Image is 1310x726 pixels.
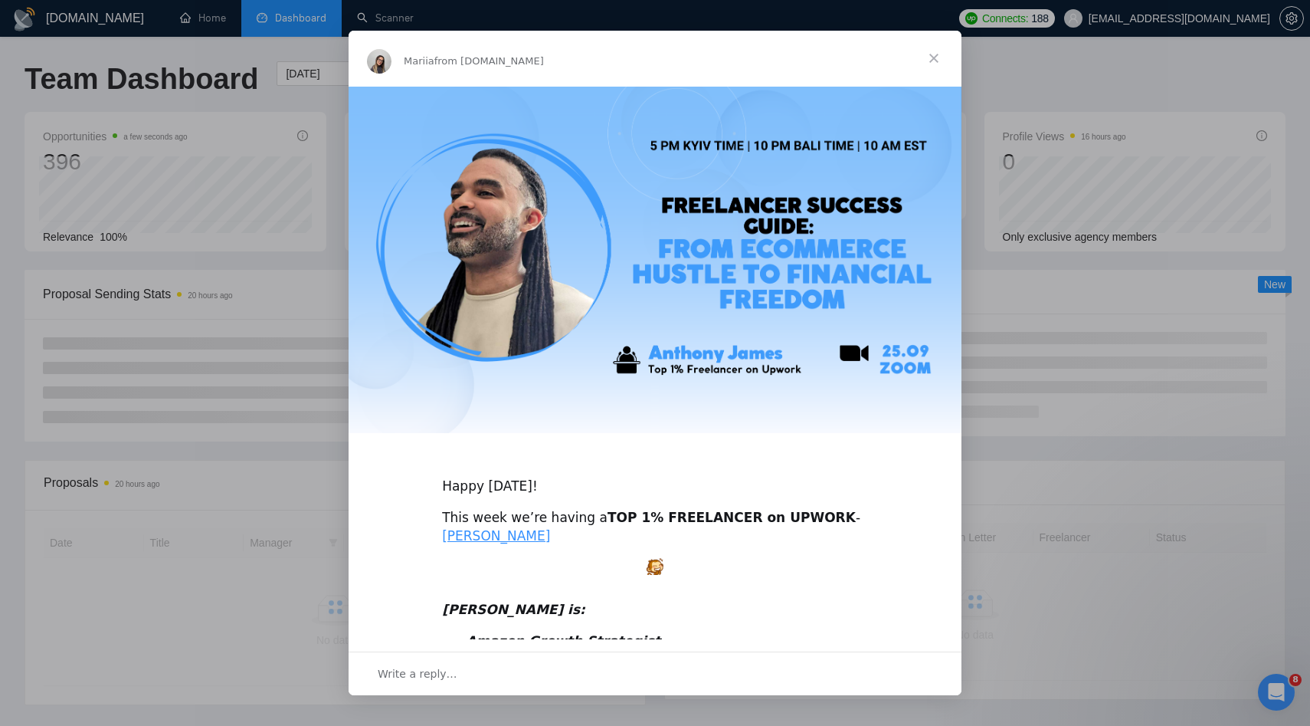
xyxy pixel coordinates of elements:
div: Open conversation and reply [349,652,961,695]
b: TOP 1% FREELANCER on UPWORK [608,510,856,525]
span: from [DOMAIN_NAME] [434,55,544,67]
div: Happy [DATE]! [442,459,868,496]
span: Close [906,31,961,86]
span: Write a reply… [378,664,457,684]
i: Amazon Growth Strategist [466,633,660,649]
span: Mariia [404,55,434,67]
i: [PERSON_NAME] is: [442,602,585,617]
img: :excited: [647,558,663,575]
a: [PERSON_NAME] [442,528,550,544]
div: This week we’re having a - [442,509,868,546]
img: Profile image for Mariia [367,49,391,74]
